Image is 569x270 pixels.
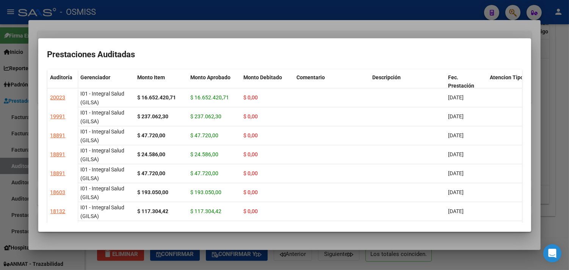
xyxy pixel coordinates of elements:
div: Open Intercom Messenger [543,244,561,262]
span: $ 117.304,42 [191,208,222,214]
datatable-header-cell: Gerenciador [78,69,135,101]
strong: $ 47.720,00 [138,170,166,176]
span: $ 47.720,00 [191,132,219,138]
span: Auditoría [50,74,73,80]
span: $ 193.050,00 [191,189,222,195]
span: Monto Aprobado [191,74,231,80]
span: [DATE] [448,189,464,195]
div: 18891 [50,131,66,140]
span: I01 - Integral Salud (GILSA) [81,110,125,124]
div: 18891 [50,169,66,178]
span: $ 0,00 [244,151,258,157]
span: I01 - Integral Salud (GILSA) [81,148,125,162]
span: Comentario [297,74,325,80]
span: Fec. Prestación [448,74,475,89]
span: Gerenciador [81,74,111,80]
span: $ 0,00 [244,94,258,100]
div: 18132 [50,207,66,216]
span: [DATE] [448,94,464,100]
span: $ 0,00 [244,208,258,214]
span: $ 0,00 [244,132,258,138]
span: [DATE] [448,151,464,157]
span: $ 237.062,30 [191,113,222,119]
span: [DATE] [448,170,464,176]
span: $ 24.586,00 [191,151,219,157]
datatable-header-cell: Comentario [294,69,370,101]
datatable-header-cell: Monto Debitado [241,69,294,101]
strong: $ 193.050,00 [138,189,169,195]
span: $ 0,00 [244,113,258,119]
datatable-header-cell: Atencion Tipo [487,69,529,101]
div: 19991 [50,112,66,121]
span: Atencion Tipo [490,74,524,80]
span: Monto Debitado [244,74,282,80]
datatable-header-cell: Fec. Prestación [445,69,487,101]
datatable-header-cell: Monto Aprobado [188,69,241,101]
strong: $ 16.652.420,71 [138,94,176,100]
span: $ 0,00 [244,189,258,195]
span: I01 - Integral Salud (GILSA) [81,204,125,219]
datatable-header-cell: Descripción [370,69,445,101]
strong: $ 24.586,00 [138,151,166,157]
datatable-header-cell: Auditoría [47,69,78,101]
span: $ 0,00 [244,170,258,176]
strong: $ 117.304,42 [138,208,169,214]
span: [DATE] [448,208,464,214]
span: Descripción [373,74,401,80]
span: I01 - Integral Salud (GILSA) [81,185,125,200]
strong: $ 237.062,30 [138,113,169,119]
span: [DATE] [448,132,464,138]
span: I01 - Integral Salud (GILSA) [81,129,125,143]
span: $ 16.652.420,71 [191,94,229,100]
div: 18603 [50,188,66,197]
h2: Prestaciones Auditadas [47,47,522,62]
span: $ 47.720,00 [191,170,219,176]
datatable-header-cell: Monto Item [135,69,188,101]
span: I01 - Integral Salud (GILSA) [81,166,125,181]
strong: $ 47.720,00 [138,132,166,138]
span: Monto Item [138,74,165,80]
div: 20023 [50,93,66,102]
span: I01 - Integral Salud (GILSA) [81,91,125,105]
span: [DATE] [448,113,464,119]
div: 18891 [50,150,66,159]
